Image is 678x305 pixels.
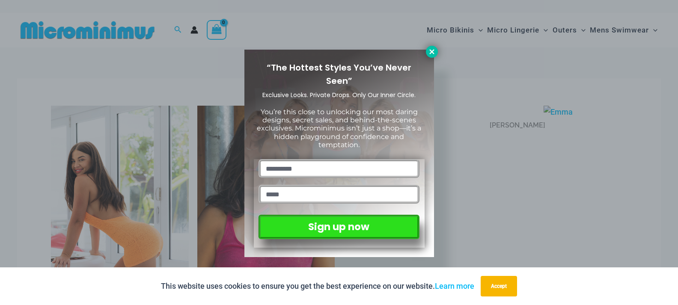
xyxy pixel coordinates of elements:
[262,91,416,99] span: Exclusive Looks. Private Drops. Only Our Inner Circle.
[435,281,474,290] a: Learn more
[259,215,419,239] button: Sign up now
[257,108,421,149] span: You’re this close to unlocking our most daring designs, secret sales, and behind-the-scenes exclu...
[267,62,411,87] span: “The Hottest Styles You’ve Never Seen”
[481,276,517,296] button: Accept
[426,46,438,58] button: Close
[161,280,474,293] p: This website uses cookies to ensure you get the best experience on our website.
